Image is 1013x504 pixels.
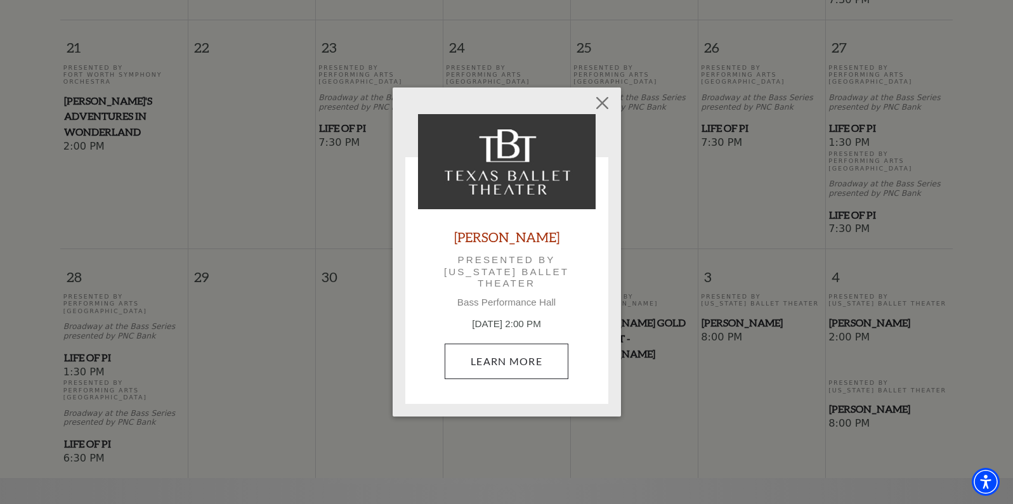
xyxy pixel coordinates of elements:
[445,344,568,379] a: October 4, 2:00 PM Learn More
[454,228,559,245] a: [PERSON_NAME]
[418,317,596,332] p: [DATE] 2:00 PM
[418,297,596,308] p: Bass Performance Hall
[418,114,596,209] img: Peter Pan
[972,468,1000,496] div: Accessibility Menu
[436,254,578,289] p: Presented by [US_STATE] Ballet Theater
[590,91,614,115] button: Close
